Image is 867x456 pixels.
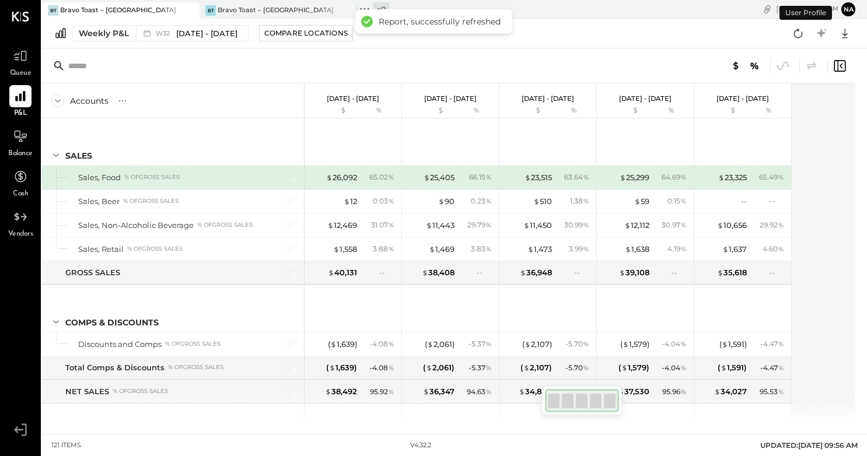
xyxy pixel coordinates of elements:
span: $ [426,220,432,230]
p: [DATE] - [DATE] [424,94,477,103]
div: 39,108 [619,267,649,278]
span: $ [533,197,540,206]
span: $ [326,173,333,182]
div: - 5.70 [565,363,589,373]
span: $ [717,220,723,230]
div: 1,638 [625,244,649,255]
div: 95.92 [370,387,394,397]
div: + 0 [373,2,389,16]
div: Sales, Retail [78,244,124,255]
div: 23,515 [525,172,552,183]
div: BT [205,5,216,16]
div: 31.07 [371,220,394,230]
div: ( 1,591 ) [718,362,747,373]
span: % [485,172,492,181]
span: % [680,339,687,348]
div: % of GROSS SALES [124,173,180,181]
div: 38,408 [422,267,455,278]
a: Balance [1,125,40,159]
div: - 4.08 [369,339,394,349]
div: - 4.04 [662,339,687,349]
div: 29.79 [467,220,492,230]
div: 10,656 [717,220,747,231]
div: $ [700,106,747,115]
span: $ [423,387,429,396]
span: $ [523,363,530,372]
div: 4.60 [763,244,784,254]
span: % [680,172,687,181]
div: - 5.37 [469,339,492,349]
div: -- [672,268,687,278]
span: % [388,172,394,181]
span: $ [625,244,631,254]
div: 30.99 [564,220,589,230]
div: % of GROSS SALES [113,387,168,395]
div: 11,450 [523,220,552,231]
div: 26,092 [326,172,357,183]
div: -- [477,268,492,278]
div: $ [408,106,455,115]
span: 9 : 56 [803,3,827,15]
div: 95.96 [662,387,687,397]
div: 59 [634,196,649,207]
span: $ [621,363,628,372]
div: 11,443 [426,220,455,231]
span: Cash [13,189,28,199]
div: 1,473 [527,244,552,255]
span: % [388,196,394,205]
div: % [750,106,788,115]
span: W32 [156,30,173,37]
div: 29.92 [760,220,784,230]
div: Compare Locations [264,28,348,38]
a: Queue [1,45,40,79]
div: ( 2,107 ) [522,339,552,350]
div: 25,299 [620,172,649,183]
div: v 4.32.2 [410,441,431,450]
div: ( 2,061 ) [425,339,455,350]
span: % [388,363,394,372]
p: [DATE] - [DATE] [716,94,769,103]
div: Accounts [70,95,109,107]
div: 94.63 [467,387,492,397]
div: ( 2,061 ) [423,362,455,373]
span: Queue [10,68,32,79]
span: $ [344,197,350,206]
div: $ [505,106,552,115]
span: $ [427,339,433,349]
span: $ [328,268,334,277]
div: 34,840 [519,386,552,397]
span: % [778,387,784,396]
div: 30.97 [662,220,687,230]
span: $ [722,244,729,254]
div: -- [379,268,394,278]
span: Vendors [8,229,33,240]
div: 4.19 [667,244,687,254]
span: $ [525,339,531,349]
div: 12 [344,196,357,207]
div: - 4.08 [369,363,394,373]
div: [DATE] [776,3,838,15]
div: - 4.47 [760,363,784,373]
div: % of GROSS SALES [168,363,223,371]
div: 12,112 [624,220,649,231]
div: -- [769,196,784,206]
span: $ [717,268,723,277]
div: % of GROSS SALES [197,221,253,229]
span: % [583,196,589,205]
div: % of GROSS SALES [127,245,183,253]
div: $ [603,106,649,115]
div: 1,637 [722,244,747,255]
div: 3.99 [569,244,589,254]
span: % [583,339,589,348]
p: [DATE] - [DATE] [619,94,672,103]
div: 66.15 [469,172,492,183]
div: 3.83 [471,244,492,254]
div: 64.69 [662,172,687,183]
span: % [485,387,492,396]
button: na [841,2,855,16]
span: % [778,220,784,229]
span: $ [327,220,334,230]
div: % of GROSS SALES [123,197,179,205]
div: ( 1,639 ) [328,339,357,350]
div: BT [48,5,58,16]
